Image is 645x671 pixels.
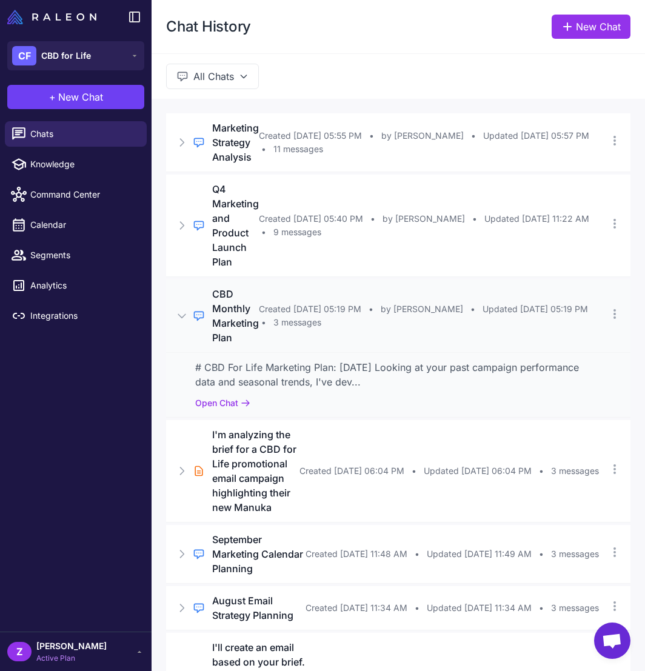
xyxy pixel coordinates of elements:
[49,90,56,104] span: +
[539,547,544,561] span: •
[415,601,419,615] span: •
[594,623,630,659] a: Open chat
[381,129,464,142] span: by [PERSON_NAME]
[7,642,32,661] div: Z
[36,639,107,653] span: [PERSON_NAME]
[261,225,266,239] span: •
[5,182,147,207] a: Command Center
[5,242,147,268] a: Segments
[5,152,147,177] a: Knowledge
[36,653,107,664] span: Active Plan
[483,302,588,316] span: Updated [DATE] 05:19 PM
[427,601,532,615] span: Updated [DATE] 11:34 AM
[427,547,532,561] span: Updated [DATE] 11:49 AM
[261,142,266,156] span: •
[370,212,375,225] span: •
[166,17,251,36] h1: Chat History
[166,64,259,89] button: All Chats
[424,464,532,478] span: Updated [DATE] 06:04 PM
[5,121,147,147] a: Chats
[212,593,306,623] h3: August Email Strategy Planning
[259,212,363,225] span: Created [DATE] 05:40 PM
[212,182,259,269] h3: Q4 Marketing and Product Launch Plan
[261,316,266,329] span: •
[5,212,147,238] a: Calendar
[7,41,144,70] button: CFCBD for Life
[471,129,476,142] span: •
[273,142,323,156] span: 11 messages
[41,49,91,62] span: CBD for Life
[381,302,463,316] span: by [PERSON_NAME]
[58,90,103,104] span: New Chat
[5,303,147,329] a: Integrations
[12,46,36,65] div: CF
[539,464,544,478] span: •
[383,212,465,225] span: by [PERSON_NAME]
[551,601,599,615] span: 3 messages
[306,547,407,561] span: Created [DATE] 11:48 AM
[539,601,544,615] span: •
[30,309,137,322] span: Integrations
[551,464,599,478] span: 3 messages
[472,212,477,225] span: •
[369,129,374,142] span: •
[30,249,137,262] span: Segments
[212,427,299,515] h3: I'm analyzing the brief for a CBD for Life promotional email campaign highlighting their new Manuka
[470,302,475,316] span: •
[212,287,259,345] h3: CBD Monthly Marketing Plan
[551,547,599,561] span: 3 messages
[212,532,306,576] h3: September Marketing Calendar Planning
[30,127,137,141] span: Chats
[259,129,362,142] span: Created [DATE] 05:55 PM
[195,360,601,389] div: # CBD For Life Marketing Plan: [DATE] Looking at your past campaign performance data and seasonal...
[412,464,416,478] span: •
[7,85,144,109] button: +New Chat
[212,121,259,164] h3: Marketing Strategy Analysis
[306,601,407,615] span: Created [DATE] 11:34 AM
[299,464,404,478] span: Created [DATE] 06:04 PM
[30,158,137,171] span: Knowledge
[415,547,419,561] span: •
[30,188,137,201] span: Command Center
[273,225,321,239] span: 9 messages
[483,129,589,142] span: Updated [DATE] 05:57 PM
[552,15,630,39] a: New Chat
[259,302,361,316] span: Created [DATE] 05:19 PM
[195,396,250,410] button: Open Chat
[7,10,96,24] img: Raleon Logo
[484,212,589,225] span: Updated [DATE] 11:22 AM
[369,302,373,316] span: •
[5,273,147,298] a: Analytics
[30,279,137,292] span: Analytics
[30,218,137,232] span: Calendar
[273,316,321,329] span: 3 messages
